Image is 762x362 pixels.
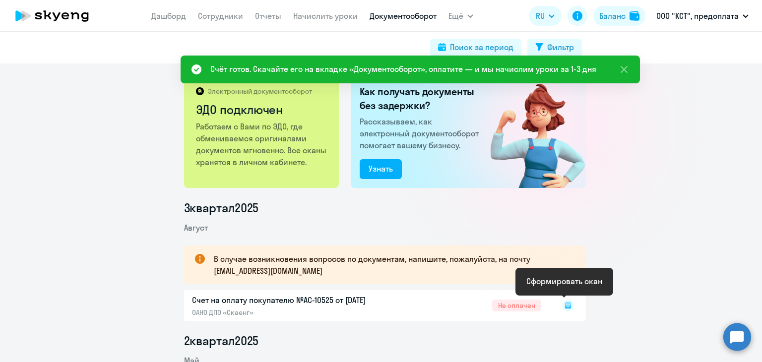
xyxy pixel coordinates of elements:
[536,10,545,22] span: RU
[599,10,626,22] div: Баланс
[255,11,281,21] a: Отчеты
[184,200,586,216] li: 3 квартал 2025
[293,11,358,21] a: Начислить уроки
[198,11,243,21] a: Сотрудники
[370,11,437,21] a: Документооборот
[184,223,208,233] span: Август
[214,253,568,277] p: В случае возникновения вопросов по документам, напишите, пожалуйста, на почту [EMAIL_ADDRESS][DOM...
[547,41,574,53] div: Фильтр
[630,11,639,21] img: balance
[593,6,645,26] button: Балансbalance
[430,39,521,57] button: Поиск за период
[526,275,602,287] div: Сформировать скан
[151,11,186,21] a: Дашборд
[448,6,473,26] button: Ещё
[474,75,586,188] img: connected
[527,39,582,57] button: Фильтр
[448,10,463,22] span: Ещё
[529,6,562,26] button: RU
[450,41,513,53] div: Поиск за период
[360,85,483,113] h2: Как получать документы без задержки?
[360,116,483,151] p: Рассказываем, как электронный документооборот помогает вашему бизнесу.
[184,333,586,349] li: 2 квартал 2025
[210,63,596,75] div: Счёт готов. Скачайте его на вкладке «Документооборот», оплатите — и мы начислим уроки за 1-3 дня
[656,10,739,22] p: ООО "КСТ", предоплата
[651,4,754,28] button: ООО "КСТ", предоплата
[196,102,328,118] h2: ЭДО подключен
[196,121,328,168] p: Работаем с Вами по ЭДО, где обмениваемся оригиналами документов мгновенно. Все сканы хранятся в л...
[208,87,312,96] p: Электронный документооборот
[369,163,393,175] div: Узнать
[360,159,402,179] button: Узнать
